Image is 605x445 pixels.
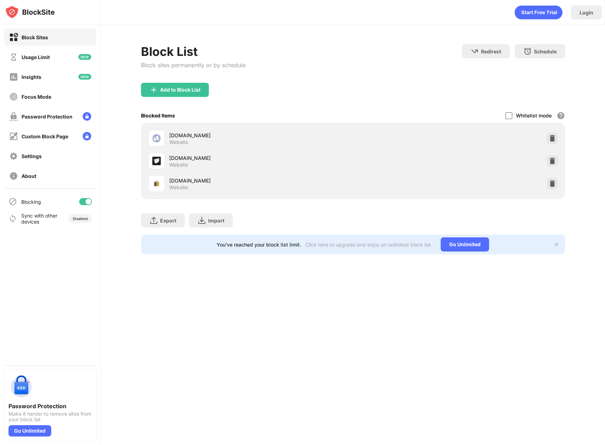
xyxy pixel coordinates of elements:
img: time-usage-off.svg [9,53,18,62]
div: Website [169,184,188,191]
div: Settings [22,153,42,159]
div: [DOMAIN_NAME] [169,177,353,184]
div: Blocking [21,199,41,205]
div: You’ve reached your block list limit. [217,242,301,248]
img: insights-off.svg [9,73,18,81]
img: about-off.svg [9,172,18,180]
div: Website [169,162,188,168]
div: Login [580,10,593,16]
div: Block Sites [22,34,48,40]
div: Disabled [73,216,88,221]
img: favicons [152,134,161,143]
div: Sync with other devices [21,213,58,225]
img: settings-off.svg [9,152,18,161]
div: Whitelist mode [516,112,552,119]
div: Block sites permanently or by schedule [141,62,246,69]
img: password-protection-off.svg [9,112,18,121]
div: Password Protection [8,403,92,410]
div: Go Unlimited [8,425,51,437]
div: Go Unlimited [441,237,489,252]
div: Export [160,218,176,224]
img: push-password-protection.svg [8,374,34,400]
div: Usage Limit [22,54,50,60]
div: Block List [141,44,246,59]
img: favicons [152,157,161,165]
div: Import [208,218,224,224]
div: About [22,173,36,179]
div: [DOMAIN_NAME] [169,132,353,139]
img: lock-menu.svg [83,132,91,140]
div: Focus Mode [22,94,51,100]
img: logo-blocksite.svg [5,5,55,19]
img: x-button.svg [554,242,559,247]
img: favicons [152,179,161,188]
div: Make it harder to remove sites from your block list [8,411,92,422]
div: Redirect [481,48,501,54]
div: [DOMAIN_NAME] [169,154,353,162]
div: Website [169,139,188,145]
img: blocking-icon.svg [8,197,17,206]
div: Custom Block Page [22,133,68,139]
img: lock-menu.svg [83,112,91,121]
img: new-icon.svg [78,54,91,60]
div: Schedule [534,48,557,54]
div: animation [515,5,563,19]
img: new-icon.svg [78,74,91,80]
div: Password Protection [22,114,72,120]
div: Add to Block List [160,87,200,93]
div: Click here to upgrade and enjoy an unlimited block list. [305,242,432,248]
img: focus-off.svg [9,92,18,101]
img: customize-block-page-off.svg [9,132,18,141]
div: Insights [22,74,41,80]
img: sync-icon.svg [8,214,17,223]
img: block-on.svg [9,33,18,42]
div: Blocked Items [141,112,175,119]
